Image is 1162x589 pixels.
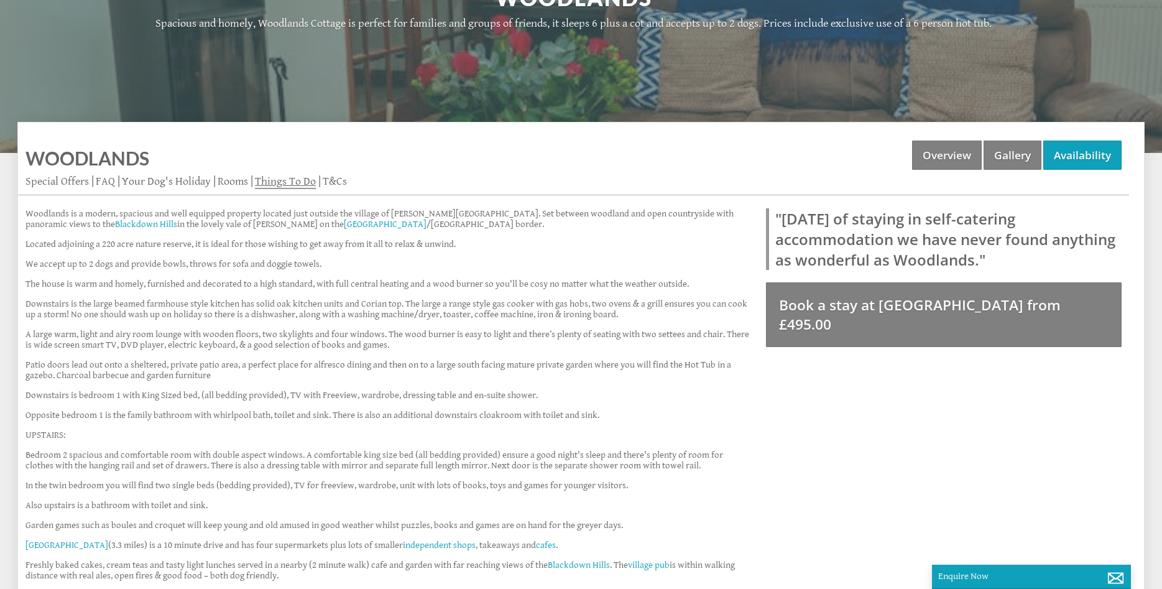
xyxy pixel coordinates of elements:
[115,219,177,230] a: Blackdown Hills
[25,450,751,471] p: Bedroom 2 spacious and comfortable room with double aspect windows. A comfortable king size bed (...
[323,175,347,188] a: T&Cs
[255,175,316,189] a: Things To Do
[25,430,751,440] p: UPSTAIRS:
[766,282,1122,347] a: Book a stay at [GEOGRAPHIC_DATA] from £495.00
[25,520,751,531] p: Garden games such as boules and croquet will keep young and old amused in good weather whilst puz...
[25,410,751,420] p: Opposite bedroom 1 is the family bathroom with whirlpool bath, toilet and sink. There is also an ...
[25,175,89,188] a: Special Offers
[25,329,751,350] p: A large warm, light and airy room lounge with wooden floors, two skylights and four windows. The ...
[25,147,149,169] a: Woodlands
[25,540,108,550] a: [GEOGRAPHIC_DATA]
[25,480,751,491] p: In the twin bedroom you will find two single beds (bedding provided), TV for freeview, wardrobe, ...
[25,259,751,269] p: We accept up to 2 dogs and provide bowls, throws for sofa and doggie towels.
[628,560,670,570] a: village pub
[218,175,248,188] a: Rooms
[25,208,751,230] p: Woodlands is a modern, spacious and well equipped property located just outside the village of [P...
[766,208,1122,270] blockquote: "[DATE] of staying in self-catering accommodation we have never found anything as wonderful as Wo...
[25,540,751,550] p: (3.3 miles) is a 10 minute drive and has four supermarkets plus lots of smaller , takeaways and .
[1043,141,1122,170] a: Availability
[912,141,982,170] a: Overview
[25,299,751,320] p: Downstairs is the large beamed farmhouse style kitchen has solid oak kitchen units and Corian top...
[25,279,751,289] p: The house is warm and homely, furnished and decorated to a high standard, with full central heati...
[536,540,556,550] a: cafes
[938,571,1125,582] p: Enquire Now
[25,359,751,381] p: Patio doors lead out onto a sheltered, private patio area, a perfect place for alfresco dining an...
[122,175,211,188] a: Your Dog's Holiday
[129,17,1018,30] p: Spacious and homely, Woodlands Cottage is perfect for families and groups of friends, it sleeps 6...
[25,390,751,401] p: Downstairs is bedroom 1 with King Sized bed, (all bedding provided), TV with Freeview, wardrobe, ...
[25,560,751,581] p: Freshly baked cakes, cream teas and tasty light lunches served in a nearby (2 minute walk) cafe a...
[96,175,115,188] a: FAQ
[25,239,751,249] p: Located adjoining a 220 acre nature reserve, it is ideal for those wishing to get away from it al...
[344,219,427,230] a: [GEOGRAPHIC_DATA]
[984,141,1041,170] a: Gallery
[548,560,610,570] a: Blackdown Hills
[25,500,751,511] p: Also upstairs is a bathroom with toilet and sink.
[403,540,476,550] a: independent shops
